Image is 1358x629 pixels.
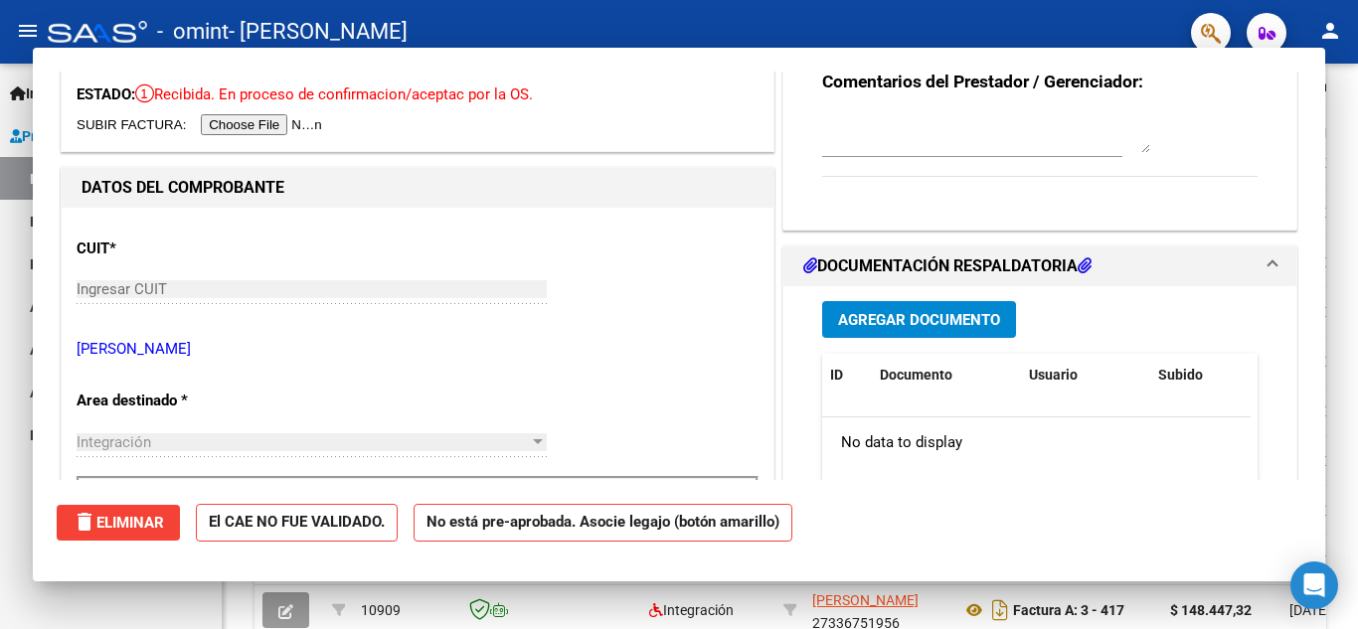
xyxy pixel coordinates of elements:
span: Prestadores / Proveedores [10,125,191,147]
strong: Comentarios del Prestador / Gerenciador: [822,72,1143,91]
datatable-header-cell: ID [822,354,872,396]
strong: No está pre-aprobada. Asocie legajo (botón amarillo) [414,504,792,543]
h1: DOCUMENTACIÓN RESPALDATORIA [803,254,1092,278]
button: Agregar Documento [822,301,1016,338]
mat-expansion-panel-header: DOCUMENTACIÓN RESPALDATORIA [783,246,1296,286]
p: CUIT [77,237,281,260]
div: COMENTARIOS [783,38,1296,230]
span: - omint [157,10,229,54]
span: Eliminar [73,514,164,532]
strong: Factura A: 3 - 417 [1013,602,1124,618]
span: Integración [649,602,734,618]
span: Usuario [1029,367,1078,383]
span: [DATE] [1289,602,1330,618]
mat-icon: person [1318,19,1342,43]
strong: $ 148.447,32 [1170,602,1252,618]
span: ESTADO: [77,85,135,103]
span: - [PERSON_NAME] [229,10,408,54]
datatable-header-cell: Subido [1150,354,1250,396]
span: Documento [880,367,952,383]
mat-icon: delete [73,510,96,534]
span: Subido [1158,367,1203,383]
p: [PERSON_NAME] [77,338,759,361]
datatable-header-cell: Documento [872,354,1021,396]
span: [PERSON_NAME] [812,592,919,608]
mat-icon: menu [16,19,40,43]
div: No data to display [822,417,1251,467]
strong: El CAE NO FUE VALIDADO. [196,504,398,543]
span: ID [830,367,843,383]
span: Inicio [10,82,61,104]
datatable-header-cell: Usuario [1021,354,1150,396]
span: 10909 [361,602,401,618]
span: Recibida. En proceso de confirmacion/aceptac por la OS. [135,85,533,103]
p: Area destinado * [77,390,281,412]
span: Agregar Documento [838,311,1000,329]
button: Eliminar [57,505,180,541]
strong: DATOS DEL COMPROBANTE [82,178,284,197]
div: Open Intercom Messenger [1290,561,1338,609]
datatable-header-cell: Acción [1250,354,1349,396]
i: Descargar documento [987,594,1013,626]
span: Integración [77,433,151,451]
